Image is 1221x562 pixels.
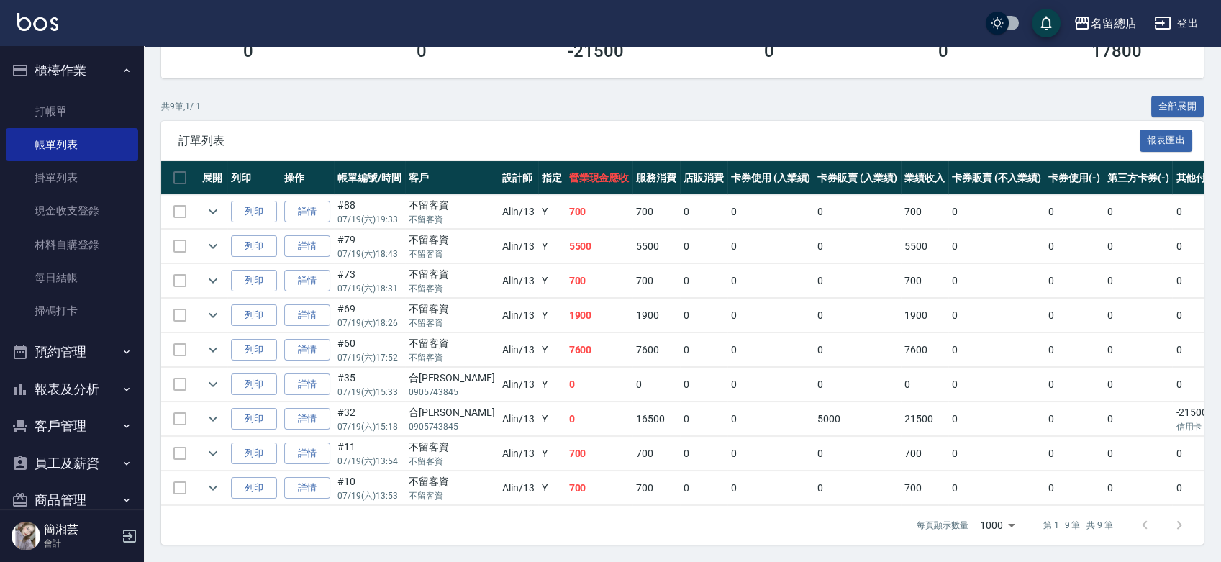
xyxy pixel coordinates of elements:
td: 0 [680,471,727,505]
td: 0 [814,437,901,471]
td: 0 [727,368,814,402]
p: 07/19 (六) 13:53 [337,489,401,502]
td: 700 [566,195,633,229]
div: 不留客資 [409,440,495,455]
p: 不留客資 [409,317,495,330]
button: expand row [202,304,224,326]
td: 0 [680,230,727,263]
button: 列印 [231,443,277,465]
div: 不留客資 [409,474,495,489]
td: 0 [566,368,633,402]
span: 訂單列表 [178,134,1140,148]
td: #32 [334,402,405,436]
button: save [1032,9,1061,37]
button: 列印 [231,304,277,327]
td: Alin /13 [499,195,538,229]
h3: 0 [938,41,948,61]
th: 卡券販賣 (入業績) [814,161,901,195]
button: 報表及分析 [6,371,138,408]
th: 展開 [199,161,227,195]
td: 0 [727,402,814,436]
td: 0 [1104,195,1173,229]
div: 不留客資 [409,232,495,248]
div: 合[PERSON_NAME] [409,405,495,420]
td: 7600 [901,333,948,367]
button: 全部展開 [1151,96,1204,118]
button: 報表匯出 [1140,130,1193,152]
a: 詳情 [284,408,330,430]
td: 0 [1045,333,1104,367]
td: Alin /13 [499,333,538,367]
td: 0 [680,333,727,367]
td: 7600 [566,333,633,367]
td: 0 [948,195,1045,229]
button: 員工及薪資 [6,445,138,482]
a: 報表匯出 [1140,133,1193,147]
td: Y [538,368,566,402]
th: 設計師 [499,161,538,195]
td: 0 [814,471,901,505]
td: #79 [334,230,405,263]
button: 列印 [231,201,277,223]
td: 700 [566,471,633,505]
button: 列印 [231,270,277,292]
a: 掃碼打卡 [6,294,138,327]
td: 0 [680,299,727,332]
td: Y [538,230,566,263]
a: 每日結帳 [6,261,138,294]
button: 登出 [1148,10,1204,37]
td: 700 [566,437,633,471]
td: 0 [1045,230,1104,263]
td: 0 [680,402,727,436]
td: 0 [814,264,901,298]
td: 5500 [566,230,633,263]
td: 1900 [632,299,680,332]
a: 詳情 [284,339,330,361]
img: Logo [17,13,58,31]
td: #11 [334,437,405,471]
div: 名留總店 [1091,14,1137,32]
td: 0 [948,368,1045,402]
button: 列印 [231,373,277,396]
td: #88 [334,195,405,229]
button: expand row [202,235,224,257]
td: 0 [566,402,633,436]
td: 0 [1045,264,1104,298]
td: 16500 [632,402,680,436]
p: 07/19 (六) 15:18 [337,420,401,433]
p: 07/19 (六) 17:52 [337,351,401,364]
td: 0 [727,230,814,263]
button: 商品管理 [6,481,138,519]
a: 詳情 [284,443,330,465]
button: 列印 [231,235,277,258]
td: Alin /13 [499,471,538,505]
td: 5500 [632,230,680,263]
td: 0 [901,368,948,402]
td: 0 [948,437,1045,471]
td: 0 [727,437,814,471]
td: 0 [814,230,901,263]
td: 0 [948,471,1045,505]
td: #10 [334,471,405,505]
td: 0 [727,471,814,505]
td: 700 [566,264,633,298]
img: Person [12,522,40,550]
a: 打帳單 [6,95,138,128]
p: 07/19 (六) 18:31 [337,282,401,295]
a: 詳情 [284,304,330,327]
td: Alin /13 [499,230,538,263]
a: 詳情 [284,270,330,292]
div: 不留客資 [409,267,495,282]
td: Y [538,195,566,229]
p: 07/19 (六) 18:26 [337,317,401,330]
td: 0 [1045,471,1104,505]
p: 不留客資 [409,455,495,468]
p: 0905743845 [409,386,495,399]
th: 指定 [538,161,566,195]
button: expand row [202,270,224,291]
a: 詳情 [284,201,330,223]
h3: 17800 [1091,41,1142,61]
p: 會計 [44,537,117,550]
th: 卡券使用(-) [1045,161,1104,195]
p: 不留客資 [409,248,495,260]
